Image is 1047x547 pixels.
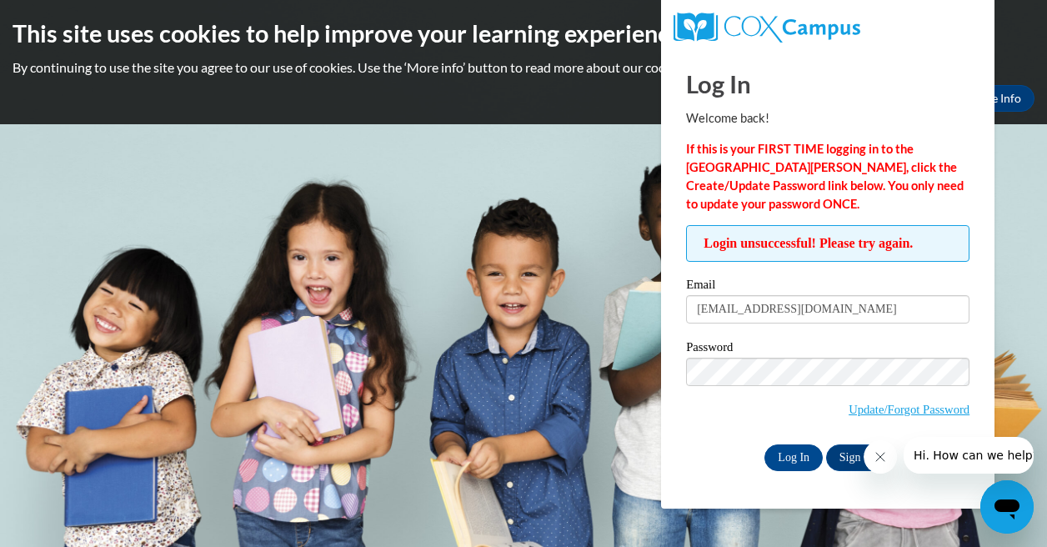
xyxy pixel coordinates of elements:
h2: This site uses cookies to help improve your learning experience. [13,17,1034,50]
img: COX Campus [674,13,860,43]
a: More Info [956,85,1034,112]
a: Update/Forgot Password [849,403,969,416]
strong: If this is your FIRST TIME logging in to the [GEOGRAPHIC_DATA][PERSON_NAME], click the Create/Upd... [686,142,964,211]
label: Email [686,279,969,295]
input: Log In [764,444,823,471]
iframe: Button to launch messaging window [980,480,1034,534]
label: Password [686,341,969,358]
p: Welcome back! [686,109,969,128]
h1: Log In [686,67,969,101]
iframe: Close message [864,440,897,474]
iframe: Message from company [904,437,1034,474]
a: Sign Up [826,444,891,471]
p: By continuing to use the site you agree to our use of cookies. Use the ‘More info’ button to read... [13,58,1034,77]
span: Login unsuccessful! Please try again. [686,225,969,262]
span: Hi. How can we help? [10,12,135,25]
